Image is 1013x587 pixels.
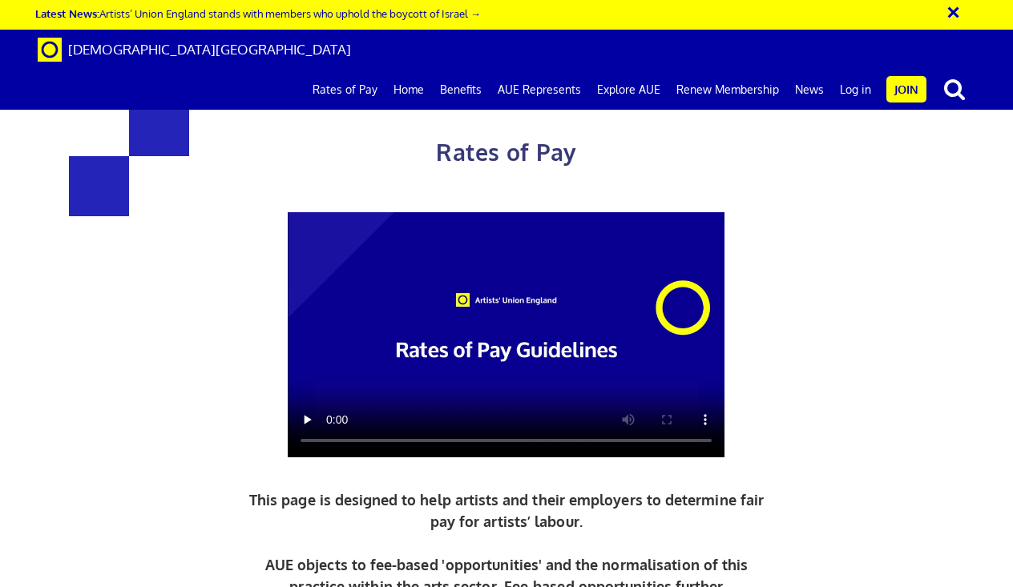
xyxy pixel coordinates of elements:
[35,6,481,20] a: Latest News:Artists’ Union England stands with members who uphold the boycott of Israel →
[68,41,351,58] span: [DEMOGRAPHIC_DATA][GEOGRAPHIC_DATA]
[26,30,363,70] a: Brand [DEMOGRAPHIC_DATA][GEOGRAPHIC_DATA]
[436,138,576,167] span: Rates of Pay
[490,70,589,110] a: AUE Represents
[385,70,432,110] a: Home
[787,70,832,110] a: News
[35,6,99,20] strong: Latest News:
[589,70,668,110] a: Explore AUE
[886,76,926,103] a: Join
[432,70,490,110] a: Benefits
[668,70,787,110] a: Renew Membership
[305,70,385,110] a: Rates of Pay
[832,70,879,110] a: Log in
[930,72,979,106] button: search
